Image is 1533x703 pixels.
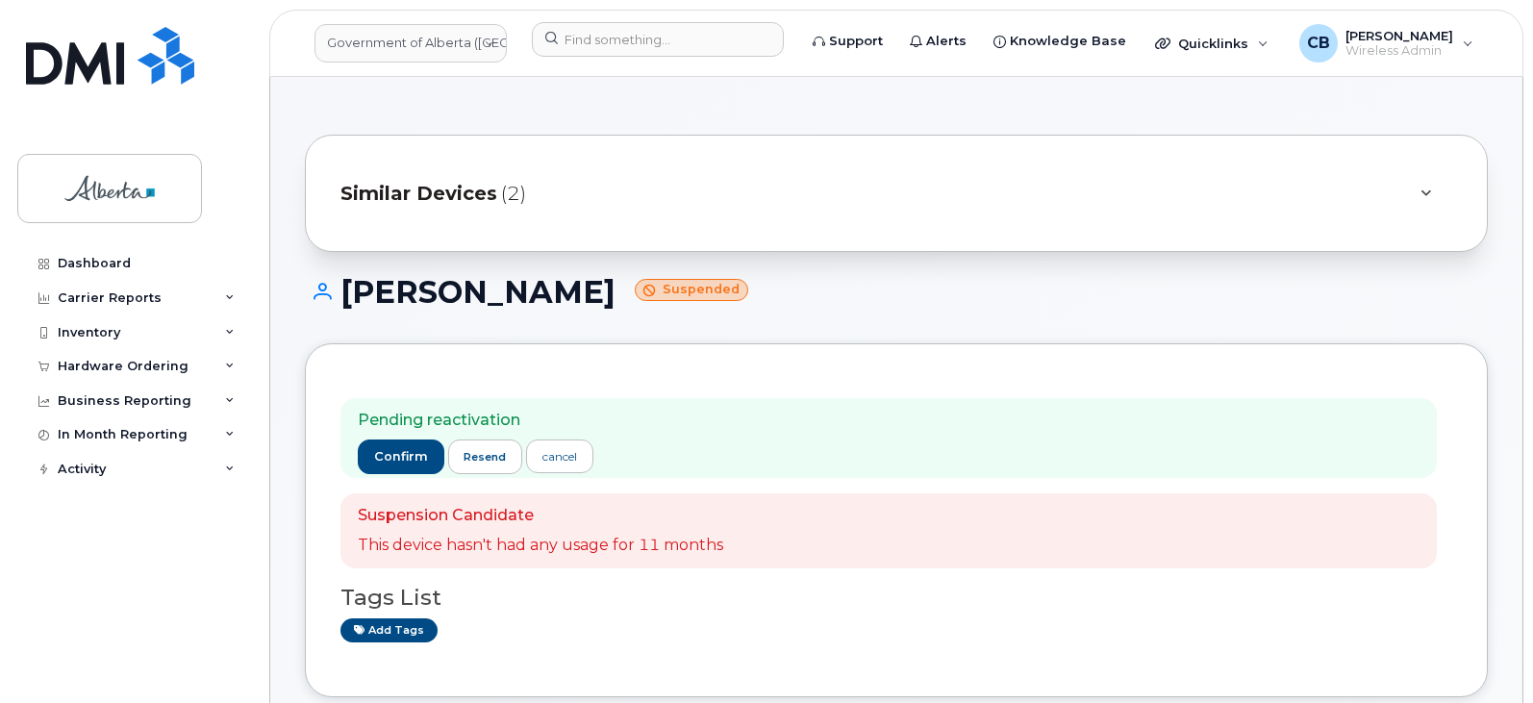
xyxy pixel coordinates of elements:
[448,439,523,474] button: resend
[526,439,593,473] a: cancel
[501,180,526,208] span: (2)
[340,586,1452,610] h3: Tags List
[358,505,723,527] p: Suspension Candidate
[635,279,748,301] small: Suspended
[464,449,506,464] span: resend
[358,410,593,432] p: Pending reactivation
[340,618,438,642] a: Add tags
[542,448,577,465] div: cancel
[340,180,497,208] span: Similar Devices
[358,439,444,474] button: confirm
[305,275,1488,309] h1: [PERSON_NAME]
[358,535,723,557] p: This device hasn't had any usage for 11 months
[374,448,428,465] span: confirm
